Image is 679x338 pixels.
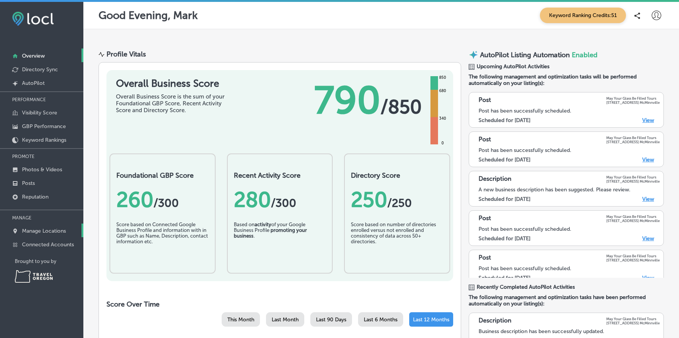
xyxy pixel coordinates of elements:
[642,235,654,242] a: View
[440,140,445,146] div: 0
[234,187,326,212] div: 280
[479,96,491,105] p: Post
[22,123,66,130] p: GBP Performance
[22,110,57,116] p: Visibility Score
[479,328,660,335] div: Business description has been successfully updated.
[116,222,209,260] div: Score based on Connected Google Business Profile and information with in GBP such as Name, Descri...
[255,222,271,227] b: activity
[438,116,447,122] div: 340
[606,100,660,105] p: [STREET_ADDRESS] McMinnville
[606,219,660,223] p: [STREET_ADDRESS] McMinnville
[22,166,62,173] p: Photos & Videos
[469,294,664,307] span: The following management and optimization tasks have been performed automatically on your listing...
[469,74,664,86] span: The following management and optimization tasks will be performed automatically on your listing(s):
[606,214,660,219] p: May Your Glass Be Filled Tours
[606,179,660,183] p: [STREET_ADDRESS] McMinnville
[351,222,443,260] div: Score based on number of directories enrolled versus not enrolled and consistency of data across ...
[22,137,66,143] p: Keyword Rankings
[272,316,299,323] span: Last Month
[606,258,660,262] p: [STREET_ADDRESS] McMinnville
[15,258,83,264] p: Brought to you by
[106,300,453,308] h2: Score Over Time
[153,196,179,210] span: / 300
[642,196,654,202] a: View
[479,235,530,242] label: Scheduled for [DATE]
[479,214,491,223] p: Post
[364,316,397,323] span: Last 6 Months
[479,317,512,325] p: Description
[479,265,660,272] div: Post has been successfully scheduled.
[234,222,326,260] div: Based on of your Google Business Profile .
[606,175,660,179] p: May Your Glass Be Filled Tours
[116,187,209,212] div: 260
[540,8,626,23] span: Keyword Ranking Credits: 51
[413,316,449,323] span: Last 12 Months
[116,93,230,114] div: Overall Business Score is the sum of your Foundational GBP Score, Recent Activity Score and Direc...
[479,196,530,202] label: Scheduled for [DATE]
[15,270,53,283] img: Travel Oregon
[271,196,296,210] span: /300
[351,171,443,180] h2: Directory Score
[380,95,422,118] span: / 850
[22,80,45,86] p: AutoPilot
[606,96,660,100] p: May Your Glass Be Filled Tours
[316,316,346,323] span: Last 90 Days
[642,275,654,281] a: View
[606,321,660,325] p: [STREET_ADDRESS] McMinnville
[606,136,660,140] p: May Your Glass Be Filled Tours
[479,147,660,153] div: Post has been successfully scheduled.
[479,108,660,114] div: Post has been successfully scheduled.
[22,66,58,73] p: Directory Sync
[116,78,230,89] h1: Overall Business Score
[479,254,491,262] p: Post
[479,186,660,193] div: A new business description has been suggested. Please review.
[22,53,45,59] p: Overview
[106,50,146,58] div: Profile Vitals
[351,187,443,212] div: 250
[227,316,254,323] span: This Month
[479,117,530,124] label: Scheduled for [DATE]
[22,180,35,186] p: Posts
[438,75,447,81] div: 850
[479,136,491,144] p: Post
[479,226,660,232] div: Post has been successfully scheduled.
[642,117,654,124] a: View
[572,51,598,59] span: Enabled
[387,196,412,210] span: /250
[12,12,54,26] img: fda3e92497d09a02dc62c9cd864e3231.png
[438,88,447,94] div: 680
[606,254,660,258] p: May Your Glass Be Filled Tours
[469,50,478,59] img: autopilot-icon
[314,78,380,123] span: 790
[22,194,48,200] p: Reputation
[22,228,66,234] p: Manage Locations
[234,227,307,239] b: promoting your business
[642,156,654,163] a: View
[99,9,198,22] p: Good Evening, Mark
[606,140,660,144] p: [STREET_ADDRESS] McMinnville
[479,156,530,163] label: Scheduled for [DATE]
[477,284,575,290] span: Recently Completed AutoPilot Activities
[116,171,209,180] h2: Foundational GBP Score
[234,171,326,180] h2: Recent Activity Score
[479,275,530,281] label: Scheduled for [DATE]
[479,175,512,183] p: Description
[477,63,549,70] span: Upcoming AutoPilot Activities
[606,317,660,321] p: May Your Glass Be Filled Tours
[480,51,570,59] p: AutoPilot Listing Automation
[22,241,74,248] p: Connected Accounts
